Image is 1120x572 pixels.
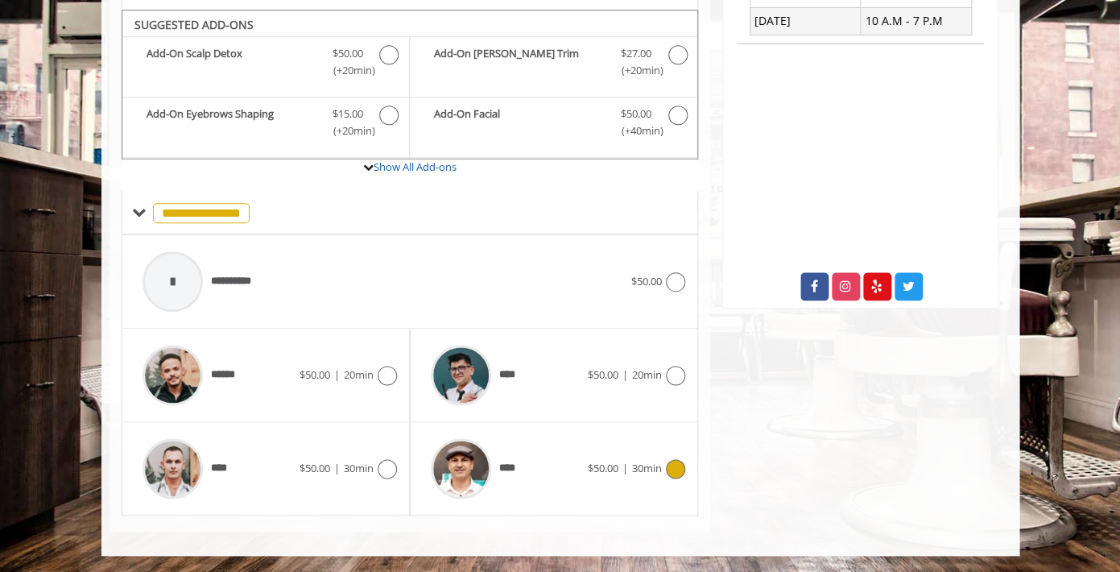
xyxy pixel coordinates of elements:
span: (+20min ) [324,122,371,139]
span: | [334,461,340,475]
span: (+20min ) [612,62,659,79]
span: $50.00 [588,461,618,475]
span: 20min [344,367,374,382]
b: SUGGESTED ADD-ONS [134,17,254,32]
span: | [334,367,340,382]
span: 30min [344,461,374,475]
span: $50.00 [300,367,330,382]
span: | [622,367,628,382]
b: Add-On Eyebrows Shaping [147,106,316,139]
span: $50.00 [333,45,363,62]
span: $50.00 [300,461,330,475]
span: $50.00 [621,106,651,122]
div: The Made Man Senior Barber Haircut Add-onS [122,10,699,160]
b: Add-On Scalp Detox [147,45,316,79]
span: 20min [632,367,662,382]
span: $27.00 [621,45,651,62]
td: [DATE] [750,7,861,35]
span: 30min [632,461,662,475]
b: Add-On [PERSON_NAME] Trim [434,45,605,79]
span: (+20min ) [324,62,371,79]
span: $50.00 [588,367,618,382]
td: 10 A.M - 7 P.M [861,7,972,35]
label: Add-On Facial [418,106,689,143]
b: Add-On Facial [434,106,605,139]
a: Show All Add-ons [374,160,457,174]
span: | [622,461,628,475]
label: Add-On Beard Trim [418,45,689,83]
span: (+40min ) [612,122,659,139]
label: Add-On Scalp Detox [130,45,401,83]
label: Add-On Eyebrows Shaping [130,106,401,143]
span: $15.00 [333,106,363,122]
span: $50.00 [631,274,662,288]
